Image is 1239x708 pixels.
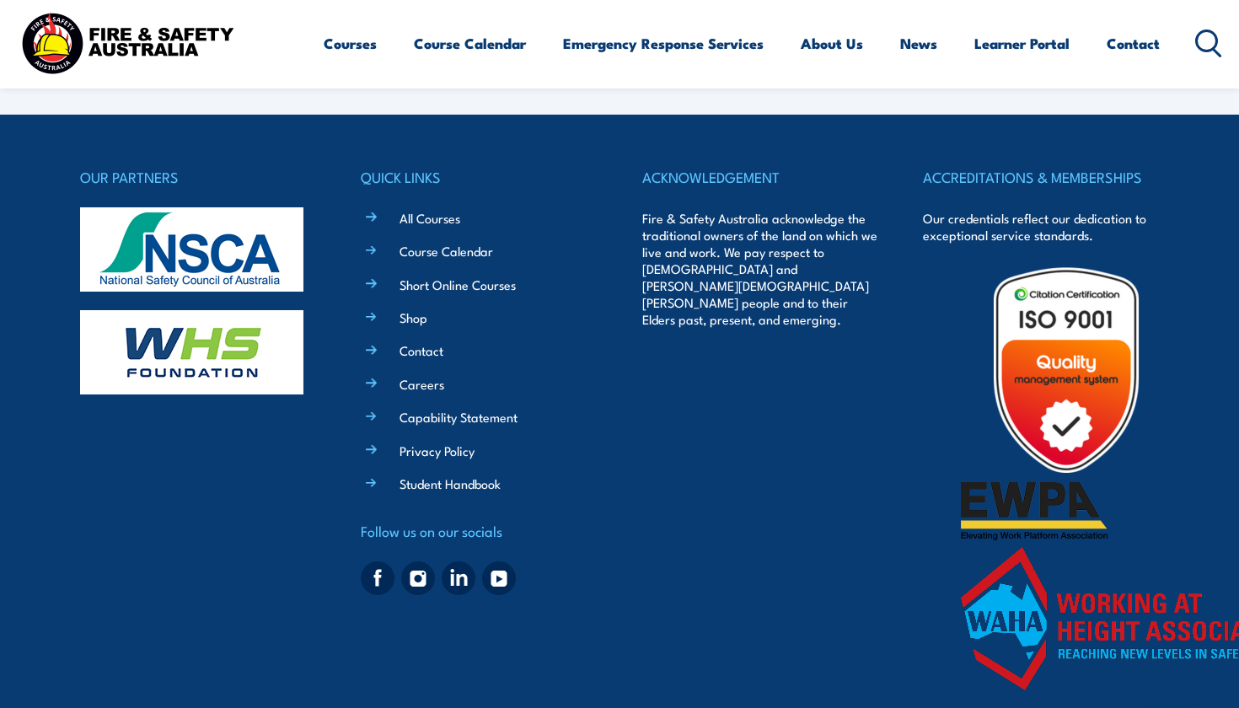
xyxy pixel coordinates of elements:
[414,21,526,66] a: Course Calendar
[80,310,303,394] img: whs-logo-footer
[324,21,377,66] a: Courses
[642,165,878,189] h4: ACKNOWLEDGEMENT
[400,341,443,359] a: Contact
[801,21,863,66] a: About Us
[400,242,493,260] a: Course Calendar
[563,21,764,66] a: Emergency Response Services
[961,265,1172,475] img: Untitled design (19)
[961,482,1108,540] img: ewpa-logo
[80,165,316,189] h4: OUR PARTNERS
[400,475,501,492] a: Student Handbook
[923,210,1159,244] p: Our credentials reflect our dedication to exceptional service standards.
[923,165,1159,189] h4: ACCREDITATIONS & MEMBERSHIPS
[361,519,597,543] h4: Follow us on our socials
[642,210,878,328] p: Fire & Safety Australia acknowledge the traditional owners of the land on which we live and work....
[974,21,1070,66] a: Learner Portal
[400,276,516,293] a: Short Online Courses
[400,209,460,227] a: All Courses
[900,21,937,66] a: News
[400,408,518,426] a: Capability Statement
[361,165,597,189] h4: QUICK LINKS
[400,442,475,459] a: Privacy Policy
[400,375,444,393] a: Careers
[400,308,427,326] a: Shop
[1107,21,1160,66] a: Contact
[80,207,303,292] img: nsca-logo-footer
